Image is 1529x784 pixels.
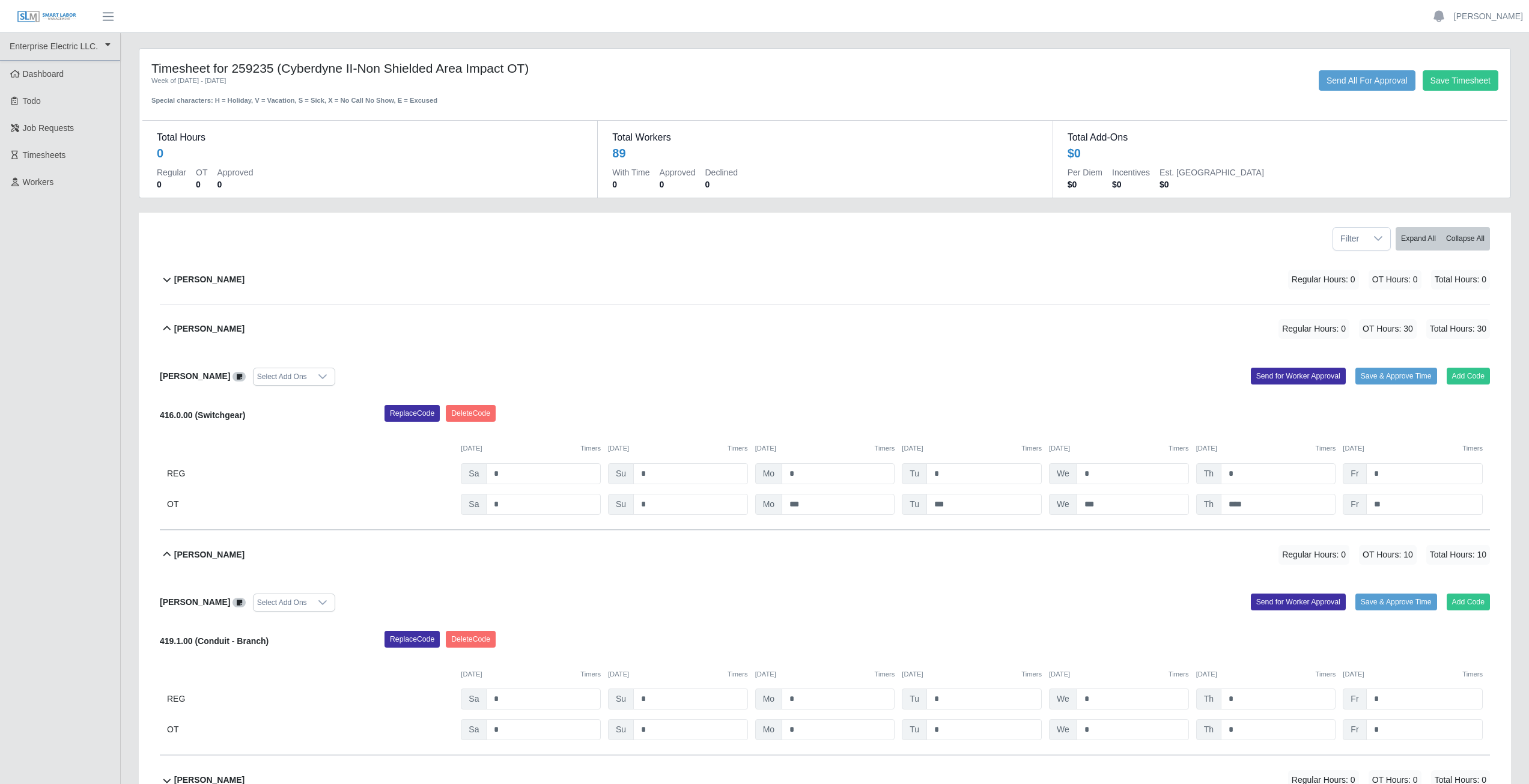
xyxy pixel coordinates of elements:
a: [PERSON_NAME] [1454,10,1523,23]
span: Regular Hours: 0 [1288,270,1359,290]
b: 416.0.00 (Switchgear) [160,410,245,420]
span: Th [1196,688,1221,710]
span: Th [1196,719,1221,740]
button: Add Code [1447,594,1491,610]
button: Send All For Approval [1319,70,1415,91]
button: Send for Worker Approval [1251,594,1346,610]
span: Total Hours: 30 [1426,319,1490,339]
div: Select Add Ons [254,594,311,611]
button: Save Timesheet [1423,70,1498,91]
span: Dashboard [23,69,64,79]
button: Timers [728,669,748,679]
span: Tu [902,719,927,740]
dd: 0 [157,178,186,190]
span: OT Hours: 30 [1359,319,1417,339]
div: [DATE] [461,443,601,454]
span: Su [608,719,634,740]
button: Timers [580,443,601,454]
b: [PERSON_NAME] [160,597,230,607]
dt: OT [196,166,207,178]
span: Fr [1343,463,1366,484]
h4: Timesheet for 259235 (Cyberdyne II-Non Shielded Area Impact OT) [151,61,702,76]
button: Timers [1169,443,1189,454]
button: Timers [1021,669,1042,679]
span: Su [608,688,634,710]
span: Todo [23,96,41,106]
div: [DATE] [1196,443,1336,454]
span: Fr [1343,719,1366,740]
a: View/Edit Notes [233,371,246,381]
span: Sa [461,688,487,710]
span: Mo [755,688,782,710]
dt: Total Hours [157,130,583,145]
div: [DATE] [1343,669,1483,679]
span: Sa [461,463,487,484]
span: Fr [1343,688,1366,710]
span: Filter [1333,228,1366,250]
div: [DATE] [755,669,895,679]
div: REG [167,688,454,710]
div: Week of [DATE] - [DATE] [151,76,702,86]
button: Timers [1021,443,1042,454]
dd: 0 [196,178,207,190]
div: Special characters: H = Holiday, V = Vacation, S = Sick, X = No Call No Show, E = Excused [151,86,702,106]
dt: Total Workers [612,130,1038,145]
b: [PERSON_NAME] [160,371,230,381]
span: Mo [755,494,782,515]
div: [DATE] [1343,443,1483,454]
button: Save & Approve Time [1355,594,1437,610]
span: Job Requests [23,123,74,133]
dt: Declined [705,166,738,178]
div: [DATE] [755,443,895,454]
dt: Approved [660,166,696,178]
dd: 0 [217,178,253,190]
span: Su [608,463,634,484]
dd: $0 [1160,178,1264,190]
b: [PERSON_NAME] [174,323,245,335]
div: $0 [1068,145,1081,162]
dd: 0 [705,178,738,190]
span: Fr [1343,494,1366,515]
b: [PERSON_NAME] [174,273,245,286]
dt: With Time [612,166,649,178]
div: [DATE] [902,443,1042,454]
div: bulk actions [1396,227,1490,251]
div: OT [167,494,454,515]
span: Tu [902,494,927,515]
span: Th [1196,463,1221,484]
button: [PERSON_NAME] Regular Hours: 0 OT Hours: 0 Total Hours: 0 [160,255,1490,304]
button: Timers [1462,443,1483,454]
img: SLM Logo [17,10,77,23]
dt: Per Diem [1068,166,1102,178]
dt: Total Add-Ons [1068,130,1493,145]
button: Expand All [1396,227,1441,251]
span: Sa [461,494,487,515]
button: Timers [1316,443,1336,454]
span: Tu [902,463,927,484]
dd: 0 [660,178,696,190]
button: Collapse All [1441,227,1490,251]
div: [DATE] [461,669,601,679]
div: [DATE] [1049,669,1189,679]
span: OT Hours: 10 [1359,545,1417,565]
a: View/Edit Notes [233,597,246,607]
button: Send for Worker Approval [1251,368,1346,384]
div: [DATE] [608,443,748,454]
span: We [1049,719,1077,740]
button: DeleteCode [446,405,496,422]
b: [PERSON_NAME] [174,548,245,561]
div: Select Add Ons [254,368,311,385]
dt: Approved [217,166,253,178]
button: Timers [1316,669,1336,679]
button: Timers [1462,669,1483,679]
button: ReplaceCode [385,631,440,648]
span: Tu [902,688,927,710]
span: We [1049,463,1077,484]
span: Timesheets [23,150,66,160]
button: Add Code [1447,368,1491,384]
span: Regular Hours: 0 [1278,319,1349,339]
span: We [1049,494,1077,515]
div: [DATE] [902,669,1042,679]
span: Total Hours: 0 [1431,270,1490,290]
b: 419.1.00 (Conduit - Branch) [160,636,269,646]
